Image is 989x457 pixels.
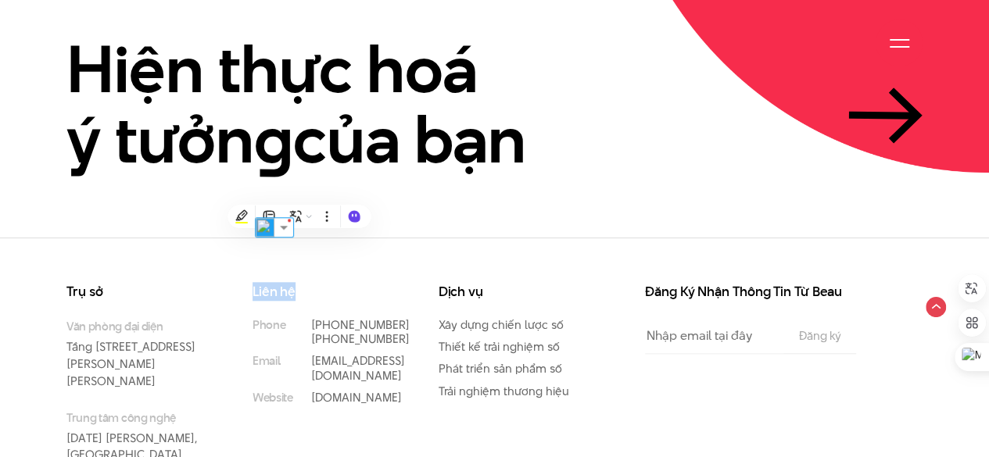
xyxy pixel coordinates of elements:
a: Thiết kế trải nghiệm số [439,338,560,355]
small: Phone [253,318,285,332]
p: Tầng [STREET_ADDRESS][PERSON_NAME][PERSON_NAME] [66,318,206,389]
a: Phát triển sản phẩm số [439,360,562,377]
a: [DOMAIN_NAME] [311,389,402,405]
input: Nhập email tại đây [645,318,783,353]
small: Email [253,354,280,368]
h3: Liên hệ [253,285,392,298]
h3: Đăng Ký Nhận Thông Tin Từ Beau [645,285,856,298]
h2: Hiện thực hoá ý tưởn của bạn [66,34,526,174]
small: Văn phòng đại diện [66,318,206,334]
h3: Dịch vụ [439,285,578,298]
a: Xây dựng chiến lược số [439,316,564,333]
input: Đăng ký [794,330,845,342]
a: [PHONE_NUMBER] [311,316,410,333]
a: [EMAIL_ADDRESS][DOMAIN_NAME] [311,352,405,383]
en: g [254,94,293,185]
small: Website [253,391,293,405]
small: Trung tâm công nghệ [66,409,206,426]
a: Trải nghiệm thương hiệu [439,383,569,399]
h3: Trụ sở [66,285,206,298]
a: [PHONE_NUMBER] [311,330,410,347]
a: Hiện thực hoáý tưởngcủa bạn [66,34,923,174]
